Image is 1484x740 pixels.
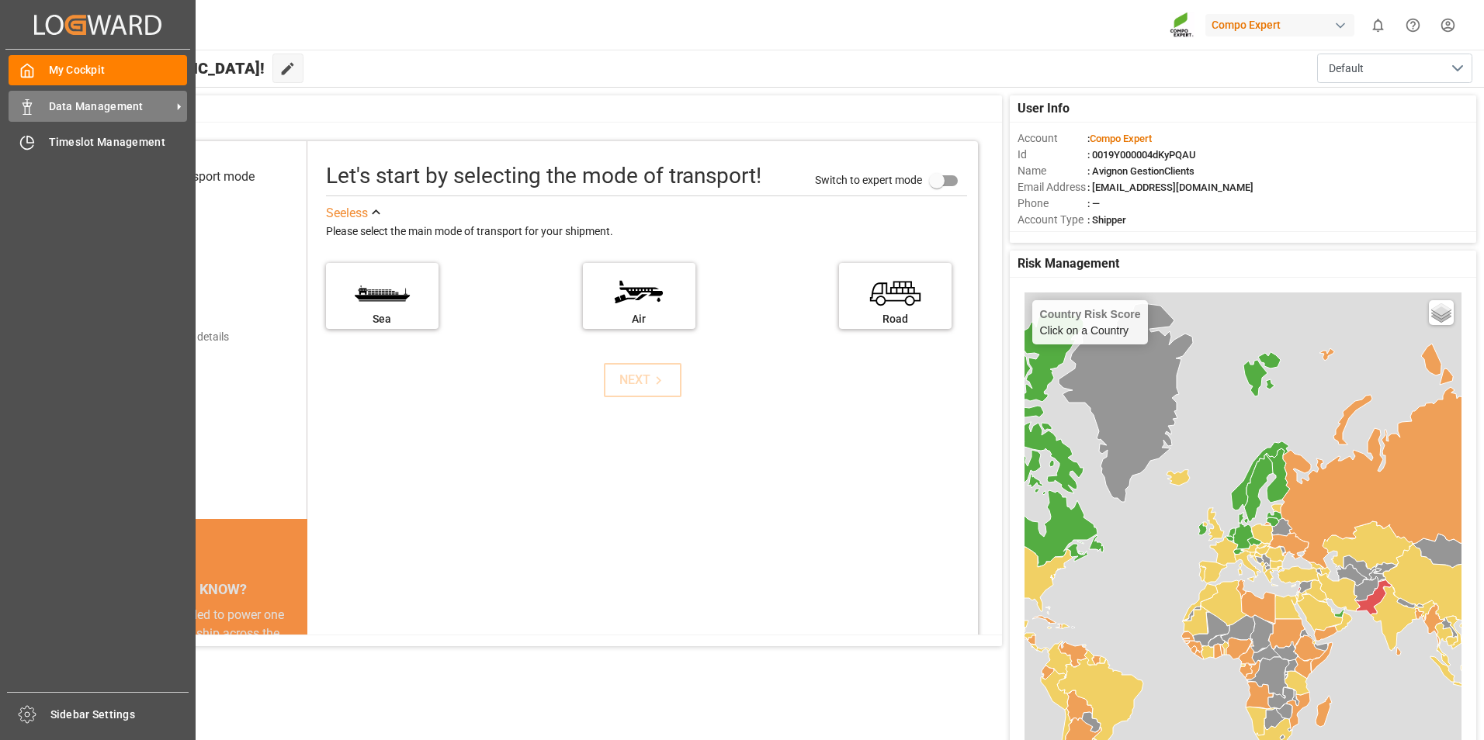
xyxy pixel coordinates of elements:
[1429,300,1454,325] a: Layers
[619,371,667,389] div: NEXT
[1329,61,1364,77] span: Default
[847,311,944,327] div: Road
[1040,308,1141,320] h4: Country Risk Score
[1087,133,1152,144] span: :
[1018,147,1087,163] span: Id
[1087,149,1196,161] span: : 0019Y000004dKyPQAU
[1018,163,1087,179] span: Name
[604,363,681,397] button: NEXT
[286,606,307,736] button: next slide / item
[1317,54,1472,83] button: open menu
[1205,10,1361,40] button: Compo Expert
[49,62,188,78] span: My Cockpit
[49,134,188,150] span: Timeslot Management
[326,204,368,223] div: See less
[1205,14,1354,36] div: Compo Expert
[815,173,922,185] span: Switch to expert mode
[1170,12,1194,39] img: Screenshot%202023-09-29%20at%2010.02.21.png_1712312052.png
[1087,214,1126,226] span: : Shipper
[1018,130,1087,147] span: Account
[64,54,265,83] span: Hello [GEOGRAPHIC_DATA]!
[1040,308,1141,337] div: Click on a Country
[1087,198,1100,209] span: : —
[1018,195,1087,212] span: Phone
[49,99,172,115] span: Data Management
[1087,182,1253,193] span: : [EMAIL_ADDRESS][DOMAIN_NAME]
[9,127,187,157] a: Timeslot Management
[132,329,229,345] div: Add shipping details
[326,160,761,192] div: Let's start by selecting the mode of transport!
[1018,179,1087,195] span: Email Address
[326,223,967,241] div: Please select the main mode of transport for your shipment.
[9,55,187,85] a: My Cockpit
[1396,8,1430,43] button: Help Center
[591,311,688,327] div: Air
[1018,99,1070,118] span: User Info
[1361,8,1396,43] button: show 0 new notifications
[1018,254,1119,273] span: Risk Management
[1087,165,1194,177] span: : Avignon GestionClients
[1090,133,1152,144] span: Compo Expert
[50,707,189,723] span: Sidebar Settings
[1018,212,1087,228] span: Account Type
[334,311,431,327] div: Sea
